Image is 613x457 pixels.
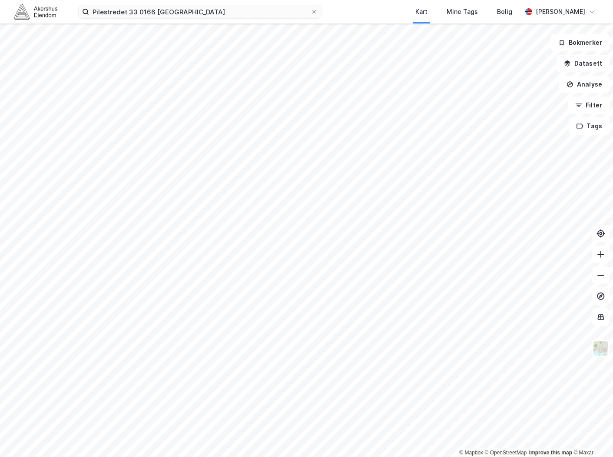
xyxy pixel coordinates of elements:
[593,340,609,357] img: Z
[485,450,527,456] a: OpenStreetMap
[529,450,572,456] a: Improve this map
[415,7,427,17] div: Kart
[536,7,585,17] div: [PERSON_NAME]
[447,7,478,17] div: Mine Tags
[497,7,512,17] div: Bolig
[557,55,610,72] button: Datasett
[570,415,613,457] iframe: Chat Widget
[14,4,57,19] img: akershus-eiendom-logo.9091f326c980b4bce74ccdd9f866810c.svg
[551,34,610,51] button: Bokmerker
[569,117,610,135] button: Tags
[89,5,311,18] input: Søk på adresse, matrikkel, gårdeiere, leietakere eller personer
[559,76,610,93] button: Analyse
[568,97,610,114] button: Filter
[459,450,483,456] a: Mapbox
[570,415,613,457] div: Kontrollprogram for chat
